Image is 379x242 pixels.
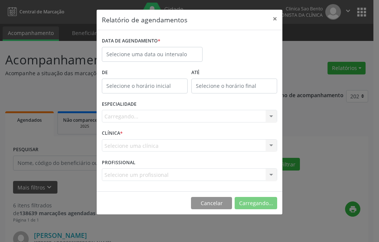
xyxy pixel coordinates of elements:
input: Selecione o horário inicial [102,79,188,93]
label: DATA DE AGENDAMENTO [102,35,160,47]
h5: Relatório de agendamentos [102,15,187,25]
label: CLÍNICA [102,128,123,139]
input: Selecione uma data ou intervalo [102,47,203,62]
button: Close [267,10,282,28]
button: Carregando... [235,197,277,210]
label: PROFISSIONAL [102,157,135,168]
label: De [102,67,188,79]
button: Cancelar [191,197,232,210]
input: Selecione o horário final [191,79,277,93]
label: ATÉ [191,67,277,79]
label: ESPECIALIDADE [102,99,137,110]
